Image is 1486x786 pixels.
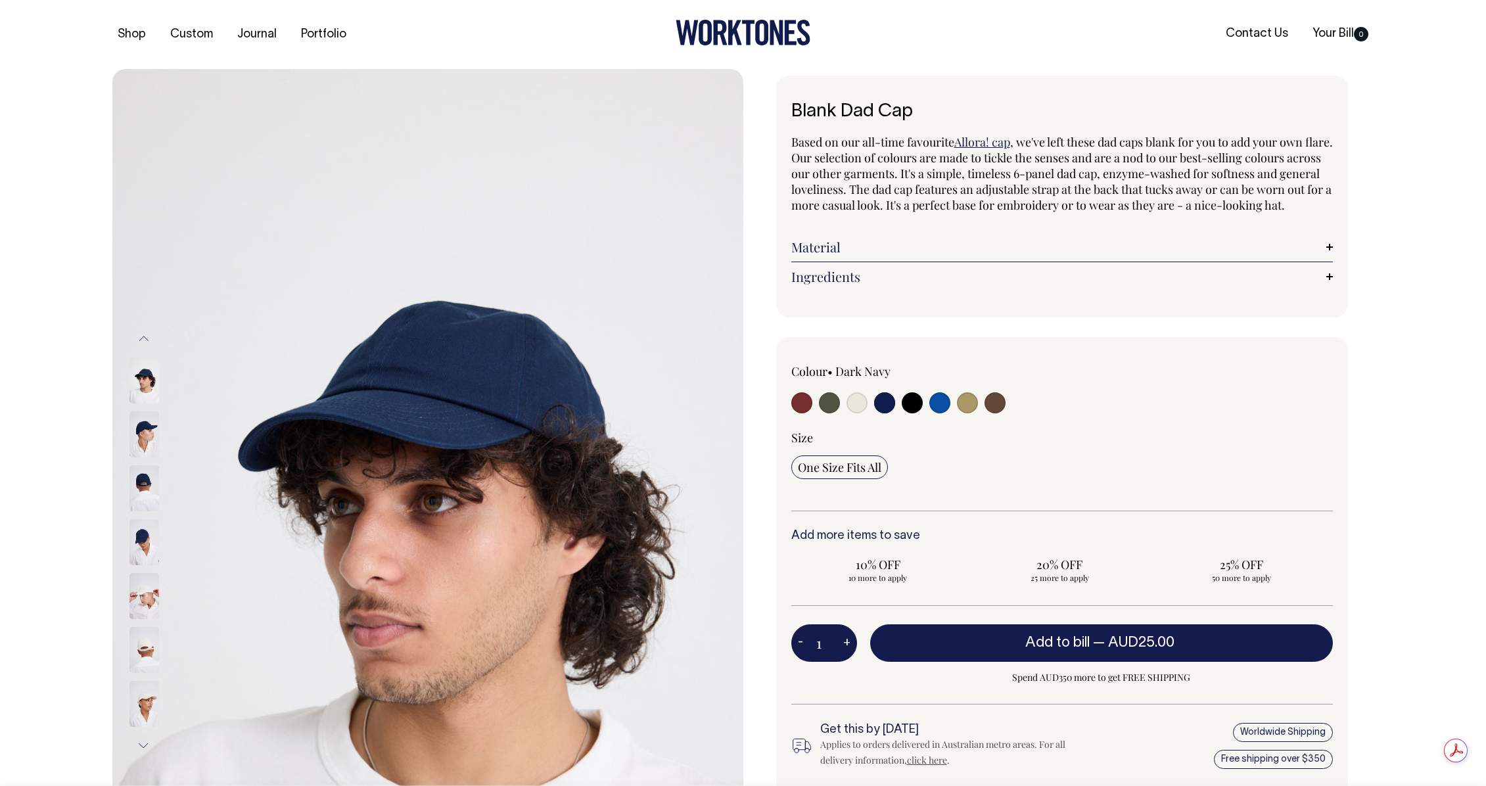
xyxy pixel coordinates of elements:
h1: Blank Dad Cap [791,102,1333,122]
span: AUD25.00 [1108,636,1174,649]
span: 10 more to apply [798,572,959,583]
button: Next [134,731,154,760]
span: 25 more to apply [979,572,1140,583]
input: 20% OFF 25 more to apply [973,553,1147,587]
h6: Add more items to save [791,530,1333,543]
a: Contact Us [1220,23,1293,45]
span: — [1093,636,1178,649]
div: Colour [791,363,1008,379]
h6: Get this by [DATE] [820,724,1087,737]
a: Portfolio [296,24,352,45]
button: + [837,630,857,657]
div: Size [791,430,1333,446]
span: One Size Fits All [798,459,881,475]
a: Journal [232,24,282,45]
button: Add to bill —AUD25.00 [870,624,1333,661]
a: Ingredients [791,269,1333,285]
span: 50 more to apply [1161,572,1322,583]
a: Material [791,239,1333,255]
span: Spend AUD350 more to get FREE SHIPPING [870,670,1333,685]
input: One Size Fits All [791,455,888,479]
img: dark-navy [129,358,159,404]
img: natural [129,627,159,673]
span: 25% OFF [1161,557,1322,572]
span: 20% OFF [979,557,1140,572]
img: natural [129,681,159,727]
a: Custom [165,24,218,45]
a: Your Bill0 [1307,23,1374,45]
img: dark-navy [129,465,159,511]
a: Shop [112,24,151,45]
a: Allora! cap [954,134,1010,150]
span: Add to bill [1025,636,1090,649]
img: dark-navy [129,411,159,457]
img: dark-navy [129,519,159,565]
span: 10% OFF [798,557,959,572]
a: click here [907,754,947,766]
span: 0 [1354,27,1368,41]
div: Applies to orders delivered in Australian metro areas. For all delivery information, . [820,737,1087,768]
button: Previous [134,324,154,354]
input: 10% OFF 10 more to apply [791,553,965,587]
span: • [827,363,833,379]
span: Based on our all-time favourite [791,134,954,150]
input: 25% OFF 50 more to apply [1155,553,1329,587]
img: natural [129,573,159,619]
label: Dark Navy [835,363,891,379]
span: , we've left these dad caps blank for you to add your own flare. Our selection of colours are mad... [791,134,1333,213]
button: - [791,630,810,657]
